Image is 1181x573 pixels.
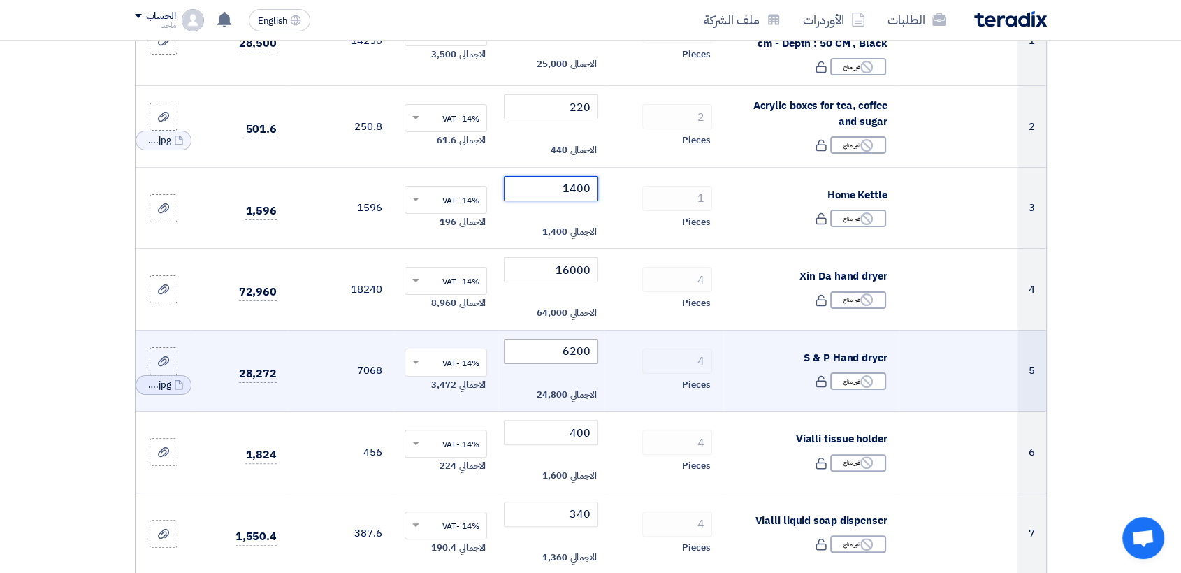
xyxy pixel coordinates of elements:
[459,541,486,555] span: الاجمالي
[135,22,176,29] div: ماجد
[431,296,456,310] span: 8,960
[642,349,712,374] input: RFQ_STEP1.ITEMS.2.AMOUNT_TITLE
[405,186,488,214] ng-select: VAT
[504,502,598,527] input: أدخل سعر الوحدة
[570,306,596,320] span: الاجمالي
[799,268,887,284] span: Xin Da hand dryer
[642,430,712,455] input: RFQ_STEP1.ITEMS.2.AMOUNT_TITLE
[827,187,887,203] span: Home Kettle
[437,133,456,147] span: 61.6
[239,284,277,301] span: 72,960
[537,57,567,71] span: 25,000
[830,291,886,309] div: غير متاح
[459,296,486,310] span: الاجمالي
[504,339,598,364] input: أدخل سعر الوحدة
[440,215,456,229] span: 196
[249,9,310,31] button: English
[876,3,957,36] a: الطلبات
[431,541,456,555] span: 190.4
[288,412,393,493] td: 456
[431,378,456,392] span: 3,472
[245,121,277,138] span: 501.6
[288,86,393,168] td: 250.8
[143,378,171,392] span: IMG_1757591469476.jpg
[682,459,710,473] span: Pieces
[682,48,710,61] span: Pieces
[1017,330,1045,412] td: 5
[682,541,710,555] span: Pieces
[1017,86,1045,168] td: 2
[146,10,176,22] div: الحساب
[682,133,710,147] span: Pieces
[245,447,277,464] span: 1,824
[239,35,277,52] span: 28,500
[1017,249,1045,331] td: 4
[737,4,887,51] span: Beko mini bar fridge - 87 L - Height : 81.8 cm - Width : 47.5 cm - Depth : 50 CM , Black
[504,420,598,445] input: أدخل سعر الوحدة
[504,176,598,201] input: أدخل سعر الوحدة
[245,203,277,220] span: 1,596
[504,257,598,282] input: أدخل سعر الوحدة
[570,143,596,157] span: الاجمالي
[288,167,393,249] td: 1596
[288,330,393,412] td: 7068
[682,215,710,229] span: Pieces
[542,225,567,239] span: 1,400
[143,133,171,147] span: IMG_1757591417576.jpg
[682,296,710,310] span: Pieces
[830,535,886,553] div: غير متاح
[753,98,887,129] span: Acrylic boxes for tea, coffee and sugar
[693,3,792,36] a: ملف الشركة
[182,9,204,31] img: profile_test.png
[796,431,887,447] span: Vialli tissue holder
[570,551,596,565] span: الاجمالي
[1017,167,1045,249] td: 3
[1122,517,1164,559] div: Open chat
[542,469,567,483] span: 1,600
[288,249,393,331] td: 18240
[682,378,710,392] span: Pieces
[459,378,486,392] span: الاجمالي
[830,210,886,227] div: غير متاح
[537,388,567,402] span: 24,800
[459,48,486,61] span: الاجمالي
[459,459,486,473] span: الاجمالي
[405,349,488,377] ng-select: VAT
[405,512,488,539] ng-select: VAT
[236,528,277,546] span: 1,550.4
[258,16,287,26] span: English
[642,512,712,537] input: RFQ_STEP1.ITEMS.2.AMOUNT_TITLE
[642,104,712,129] input: RFQ_STEP1.ITEMS.2.AMOUNT_TITLE
[792,3,876,36] a: الأوردرات
[830,454,886,472] div: غير متاح
[830,136,886,154] div: غير متاح
[642,186,712,211] input: RFQ_STEP1.ITEMS.2.AMOUNT_TITLE
[440,459,456,473] span: 224
[830,372,886,390] div: غير متاح
[405,430,488,458] ng-select: VAT
[642,267,712,292] input: RFQ_STEP1.ITEMS.2.AMOUNT_TITLE
[537,306,567,320] span: 64,000
[405,267,488,295] ng-select: VAT
[570,225,596,239] span: الاجمالي
[459,215,486,229] span: الاجمالي
[755,513,887,528] span: Vialli liquid soap dispenser
[804,350,887,365] span: S & P Hand dryer
[405,104,488,132] ng-select: VAT
[1017,412,1045,493] td: 6
[551,143,567,157] span: 440
[239,365,277,383] span: 28,272
[830,58,886,75] div: غير متاح
[570,57,596,71] span: الاجمالي
[431,48,456,61] span: 3,500
[570,469,596,483] span: الاجمالي
[504,94,598,119] input: أدخل سعر الوحدة
[459,133,486,147] span: الاجمالي
[542,551,567,565] span: 1,360
[570,388,596,402] span: الاجمالي
[974,11,1047,27] img: Teradix logo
